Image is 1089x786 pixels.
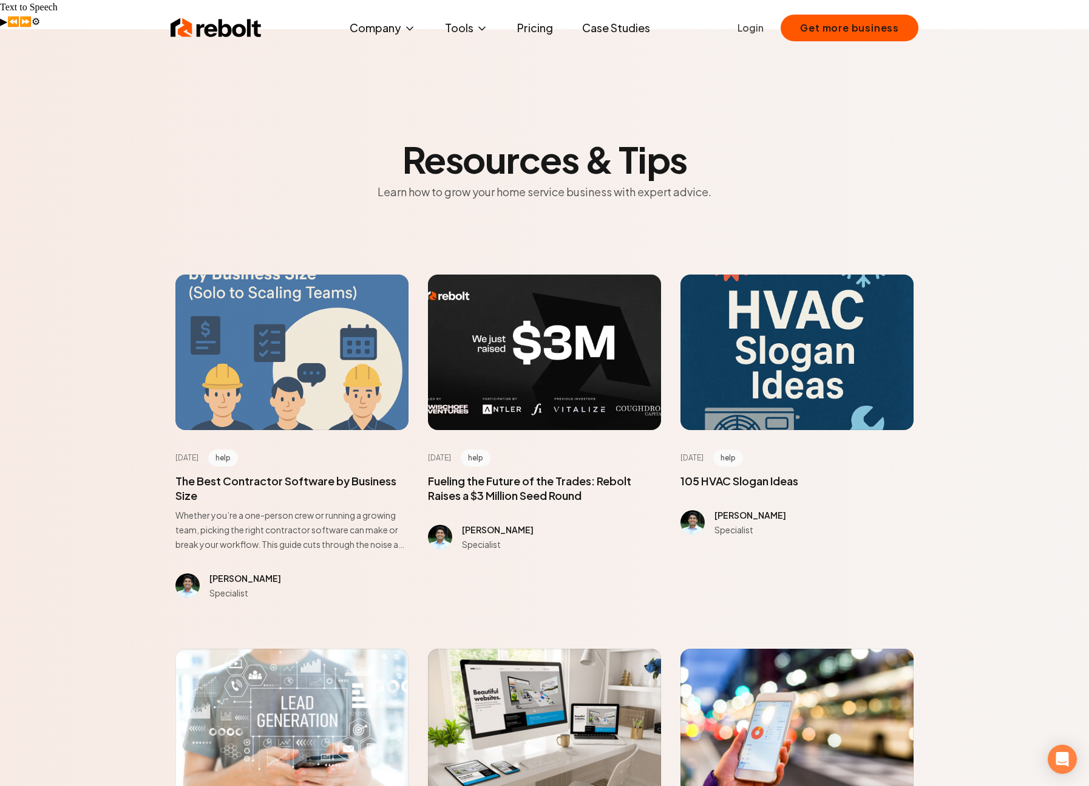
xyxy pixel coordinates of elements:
[713,449,743,466] span: help
[507,16,563,40] a: Pricing
[435,16,498,40] button: Tools
[428,453,451,463] time: [DATE]
[428,474,631,502] a: Fueling the Future of the Trades: Rebolt Raises a $3 Million Seed Round
[462,524,534,535] span: [PERSON_NAME]
[341,141,748,177] h2: Resources & Tips
[208,449,238,466] span: help
[572,16,660,40] a: Case Studies
[1048,745,1077,774] div: Open Intercom Messenger
[175,474,396,502] a: The Best Contractor Software by Business Size
[171,16,262,40] img: Rebolt Logo
[714,510,786,521] span: [PERSON_NAME]
[680,453,704,463] time: [DATE]
[341,182,748,202] p: Learn how to grow your home service business with expert advice.
[209,573,281,584] span: [PERSON_NAME]
[680,474,798,488] a: 105 HVAC Slogan Ideas
[340,16,426,40] button: Company
[175,453,198,463] time: [DATE]
[738,21,764,35] a: Login
[461,449,490,466] span: help
[781,15,918,41] button: Get more business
